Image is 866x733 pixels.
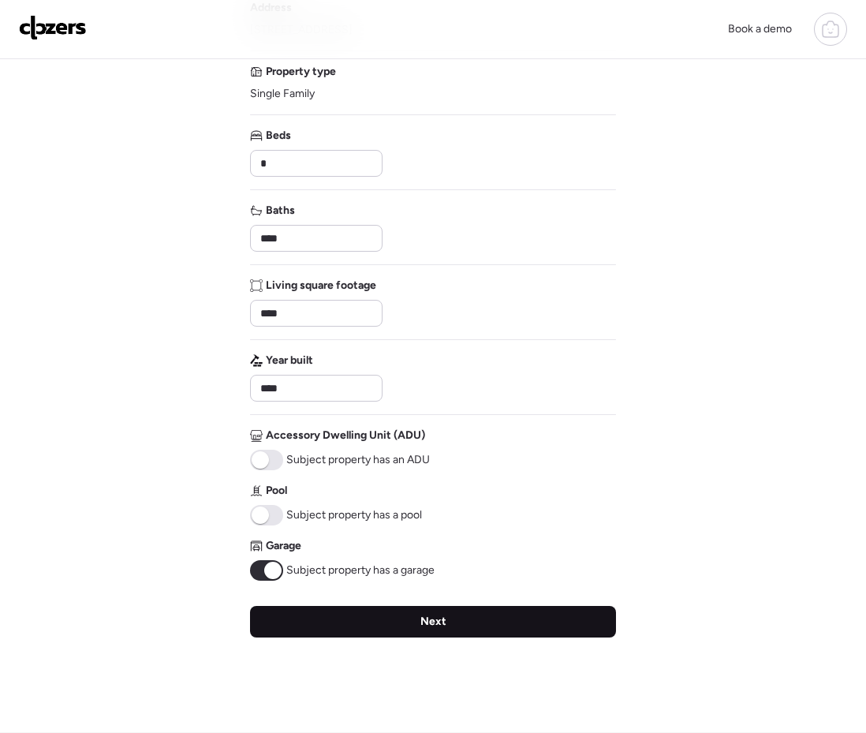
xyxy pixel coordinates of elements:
span: Single Family [250,86,315,102]
span: Property type [266,64,336,80]
span: Book a demo [728,22,792,36]
span: Subject property has a garage [286,563,435,578]
span: Subject property has a pool [286,507,422,523]
span: Living square footage [266,278,376,294]
span: Next [420,614,446,630]
span: Pool [266,483,287,499]
span: Beds [266,128,291,144]
span: Subject property has an ADU [286,452,430,468]
img: Logo [19,15,87,40]
span: Year built [266,353,313,368]
span: Garage [266,538,301,554]
span: Baths [266,203,295,219]
span: Accessory Dwelling Unit (ADU) [266,428,425,443]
